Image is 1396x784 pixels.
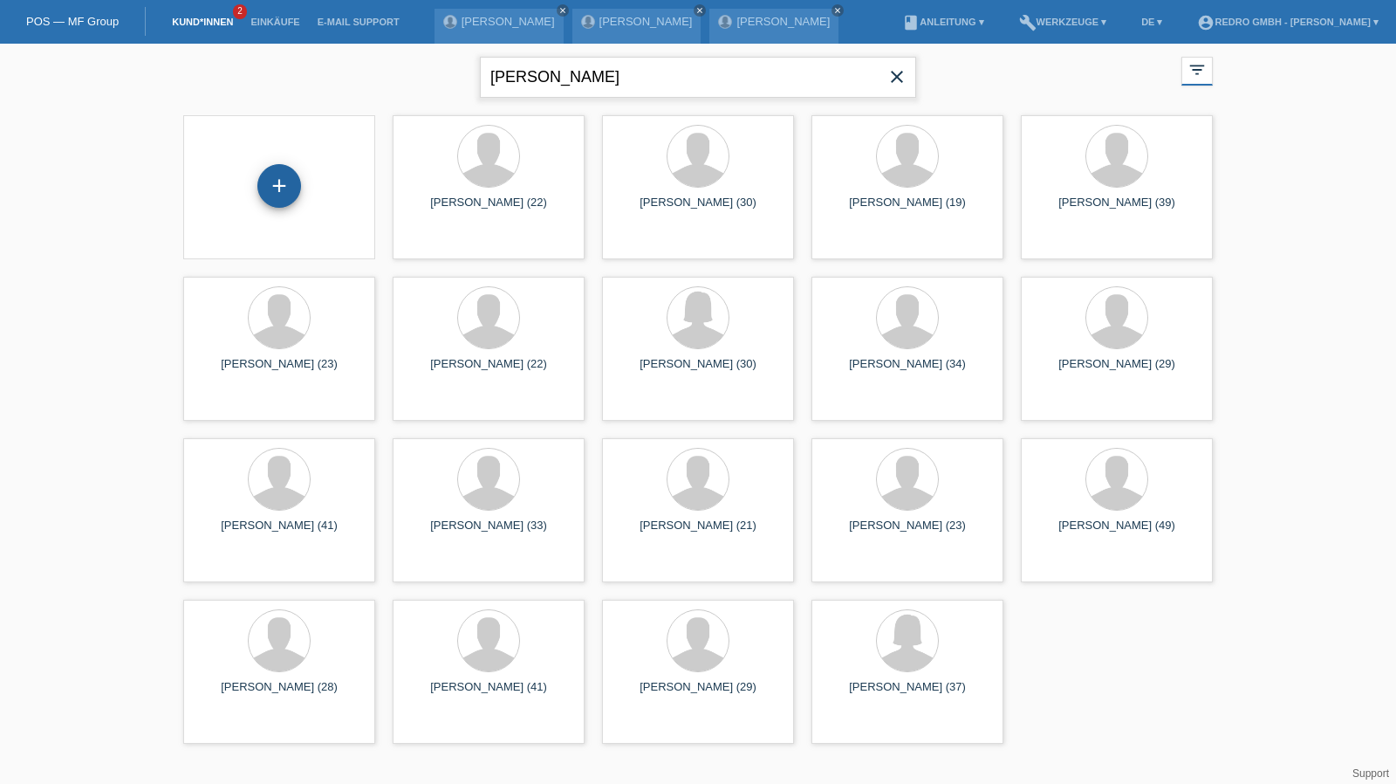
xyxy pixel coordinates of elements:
div: [PERSON_NAME] (30) [616,196,780,224]
input: Suche... [480,57,916,98]
div: [PERSON_NAME] (21) [616,519,780,547]
div: [PERSON_NAME] (19) [825,196,989,224]
i: filter_list [1187,60,1207,79]
i: build [1019,14,1037,31]
div: [PERSON_NAME] (33) [407,519,571,547]
div: [PERSON_NAME] (41) [197,519,361,547]
span: 2 [233,4,247,19]
div: [PERSON_NAME] (22) [407,357,571,385]
i: close [558,6,567,15]
a: close [694,4,706,17]
div: [PERSON_NAME] (37) [825,680,989,708]
a: Einkäufe [242,17,308,27]
a: bookAnleitung ▾ [893,17,992,27]
a: [PERSON_NAME] [599,15,693,28]
div: [PERSON_NAME] (22) [407,196,571,224]
div: [PERSON_NAME] (29) [1035,357,1199,385]
a: close [557,4,569,17]
a: [PERSON_NAME] [462,15,555,28]
div: [PERSON_NAME] (41) [407,680,571,708]
a: Kund*innen [163,17,242,27]
div: [PERSON_NAME] (49) [1035,519,1199,547]
a: DE ▾ [1133,17,1171,27]
i: close [886,66,907,87]
i: close [695,6,704,15]
div: [PERSON_NAME] (34) [825,357,989,385]
i: close [833,6,842,15]
div: [PERSON_NAME] (29) [616,680,780,708]
a: Support [1352,767,1389,780]
a: account_circleRedro GmbH - [PERSON_NAME] ▾ [1188,17,1387,27]
a: POS — MF Group [26,15,119,28]
div: [PERSON_NAME] (28) [197,680,361,708]
i: book [902,14,920,31]
a: close [831,4,844,17]
a: E-Mail Support [309,17,408,27]
a: buildWerkzeuge ▾ [1010,17,1116,27]
div: Kund*in hinzufügen [258,171,300,201]
div: [PERSON_NAME] (23) [825,519,989,547]
div: [PERSON_NAME] (23) [197,357,361,385]
a: [PERSON_NAME] [736,15,830,28]
div: [PERSON_NAME] (30) [616,357,780,385]
i: account_circle [1197,14,1215,31]
div: [PERSON_NAME] (39) [1035,196,1199,224]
